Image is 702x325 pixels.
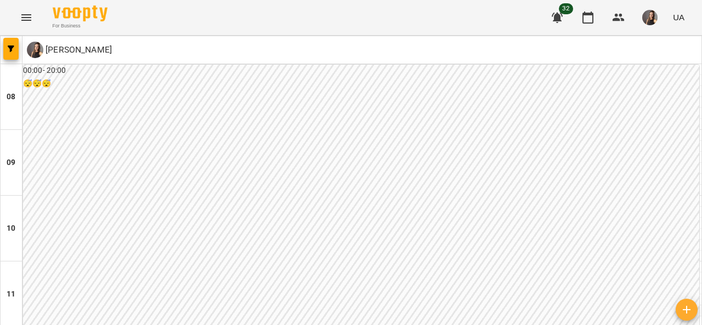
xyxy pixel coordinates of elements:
[53,5,107,21] img: Voopty Logo
[669,7,689,27] button: UA
[27,42,112,58] div: Повар Ірина Володимирівна
[43,43,112,56] p: [PERSON_NAME]
[673,12,684,23] span: UA
[13,4,39,31] button: Menu
[559,3,573,14] span: 32
[7,223,15,235] h6: 10
[642,10,658,25] img: c581e694ab3670f9d2e3178615f4a39d.jpeg
[7,91,15,103] h6: 08
[53,22,107,30] span: For Business
[7,157,15,169] h6: 09
[7,288,15,300] h6: 11
[23,65,699,77] h6: 00:00 - 20:00
[27,42,43,58] img: П
[676,299,698,321] button: Створити урок
[27,42,112,58] a: П [PERSON_NAME]
[23,78,699,90] h6: 😴😴😴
